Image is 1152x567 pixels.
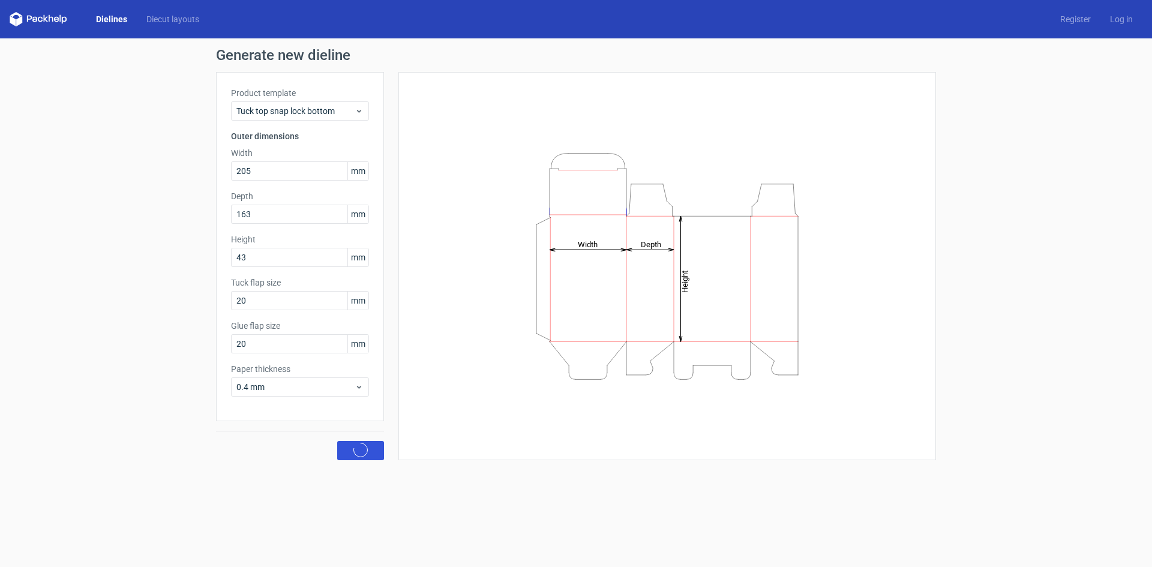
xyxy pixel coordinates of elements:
tspan: Width [578,239,598,248]
label: Paper thickness [231,363,369,375]
span: mm [347,248,368,266]
span: 0.4 mm [236,381,355,393]
a: Log in [1100,13,1142,25]
label: Glue flap size [231,320,369,332]
label: Tuck flap size [231,277,369,289]
label: Height [231,233,369,245]
span: mm [347,205,368,223]
tspan: Height [680,270,689,292]
h1: Generate new dieline [216,48,936,62]
tspan: Depth [641,239,661,248]
h3: Outer dimensions [231,130,369,142]
span: mm [347,162,368,180]
a: Diecut layouts [137,13,209,25]
a: Register [1051,13,1100,25]
label: Depth [231,190,369,202]
label: Width [231,147,369,159]
span: mm [347,335,368,353]
label: Product template [231,87,369,99]
span: mm [347,292,368,310]
span: Tuck top snap lock bottom [236,105,355,117]
a: Dielines [86,13,137,25]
